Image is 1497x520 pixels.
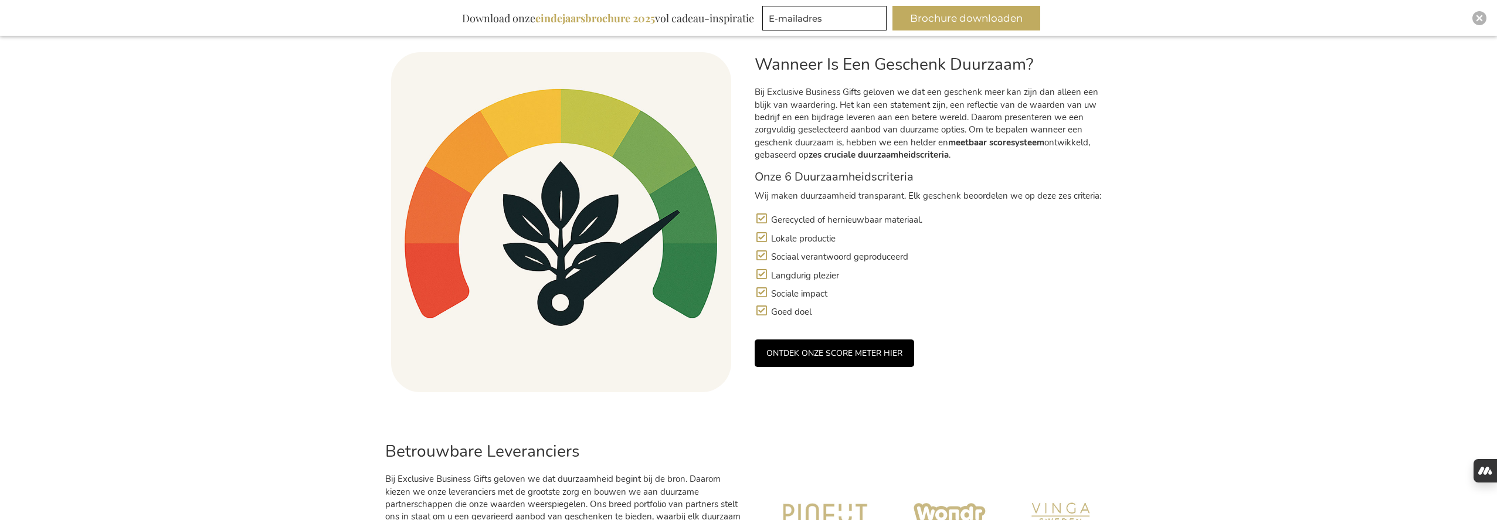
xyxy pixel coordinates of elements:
h2: Wanneer Is Een Geschenk Duurzaam? [755,56,1112,74]
strong: meetbaar scoresysteem [948,137,1044,148]
img: Close [1476,15,1483,22]
div: Download onze vol cadeau-inspiratie [457,6,759,30]
span: Sociaal verantwoord geproduceerd [771,251,908,263]
button: Brochure downloaden [892,6,1040,30]
span: Goed doel [771,306,812,318]
form: marketing offers and promotions [762,6,890,34]
h2: Betrouwbare Leveranciers [385,443,743,461]
strong: zes cruciale duurzaamheidscriteria [809,149,949,161]
b: eindejaarsbrochure 2025 [535,11,655,25]
span: Gerecycled of hernieuwbaar materiaal. [771,214,922,226]
h3: Onze 6 Duurzaamheidscriteria [755,171,1112,183]
input: E-mailadres [762,6,887,30]
img: Eco_Friendly_Sustainable_Gifts_Score [391,52,731,392]
p: Wij maken duurzaamheid transparant. Elk geschenk beoordelen we op deze zes criteria: [755,190,1112,202]
p: Bij Exclusive Business Gifts geloven we dat een geschenk meer kan zijn dan alleen een blijk van w... [755,86,1112,162]
span: Sociale impact [771,288,827,300]
span: Langdurig plezier [771,270,839,281]
span: Lokale productie [771,233,836,244]
a: ONTDEK ONZE SCORE METER HIER [755,339,914,367]
div: Close [1472,11,1486,25]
